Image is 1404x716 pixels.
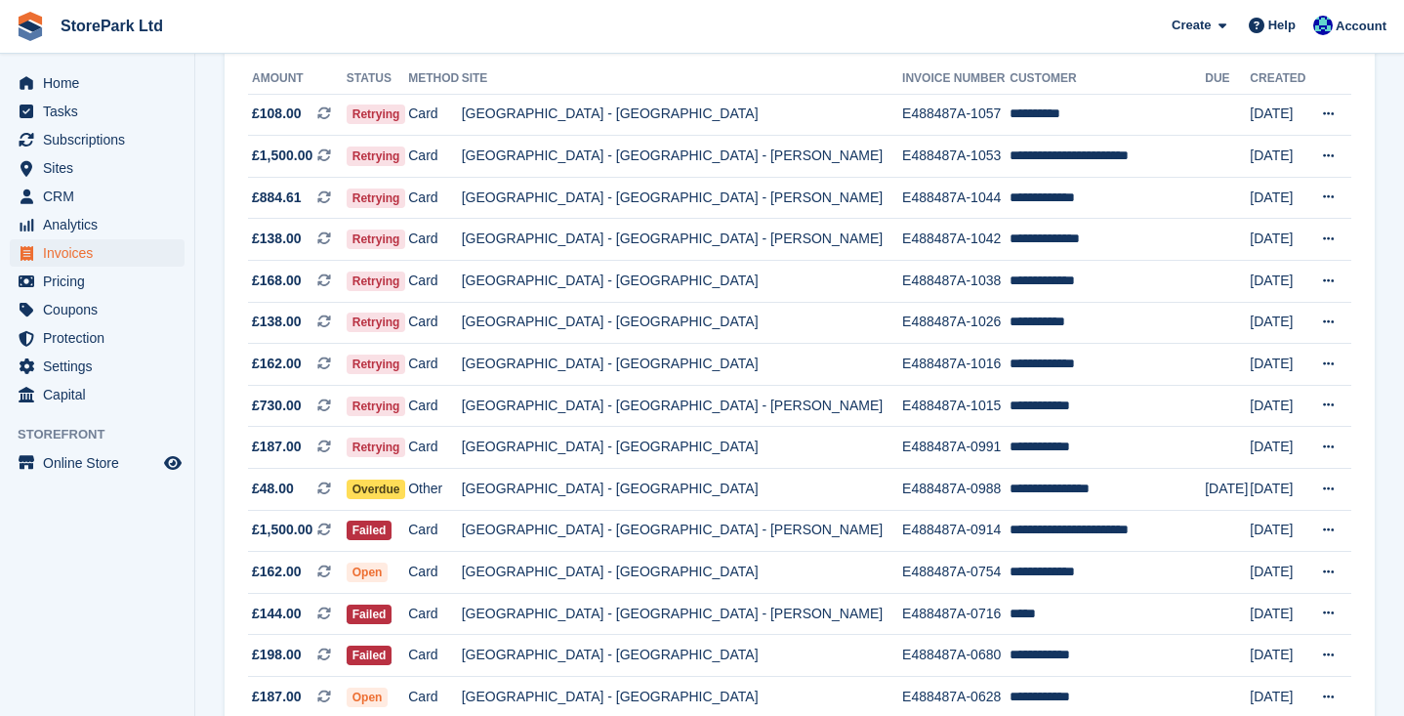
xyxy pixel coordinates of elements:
td: E488487A-0991 [902,427,1010,469]
span: Coupons [43,296,160,323]
span: Pricing [43,268,160,295]
td: Card [408,219,461,261]
span: Retrying [347,189,406,208]
span: Failed [347,605,392,624]
td: E488487A-1015 [902,385,1010,427]
td: [DATE] [1250,469,1308,511]
span: Retrying [347,355,406,374]
td: [GEOGRAPHIC_DATA] - [GEOGRAPHIC_DATA] - [PERSON_NAME] [462,136,902,178]
td: [GEOGRAPHIC_DATA] - [GEOGRAPHIC_DATA] [462,94,902,136]
td: [GEOGRAPHIC_DATA] - [GEOGRAPHIC_DATA] [462,261,902,303]
td: [GEOGRAPHIC_DATA] - [GEOGRAPHIC_DATA] [462,469,902,511]
td: [DATE] [1250,344,1308,386]
td: E488487A-1038 [902,261,1010,303]
td: [DATE] [1250,635,1308,677]
td: [GEOGRAPHIC_DATA] - [GEOGRAPHIC_DATA] - [PERSON_NAME] [462,177,902,219]
td: Card [408,552,461,594]
a: menu [10,449,185,477]
span: Account [1336,17,1386,36]
span: Retrying [347,105,406,124]
a: Preview store [161,451,185,475]
td: Card [408,302,461,344]
span: Subscriptions [43,126,160,153]
a: menu [10,98,185,125]
span: Open [347,688,389,707]
td: [DATE] [1250,177,1308,219]
span: £198.00 [252,645,302,665]
span: £48.00 [252,479,294,499]
span: Storefront [18,425,194,444]
td: Card [408,261,461,303]
td: [DATE] [1250,94,1308,136]
span: Open [347,563,389,582]
td: [GEOGRAPHIC_DATA] - [GEOGRAPHIC_DATA] [462,344,902,386]
span: Online Store [43,449,160,477]
span: CRM [43,183,160,210]
td: Card [408,136,461,178]
td: [DATE] [1250,427,1308,469]
span: £1,500.00 [252,520,312,540]
td: [DATE] [1250,385,1308,427]
td: [GEOGRAPHIC_DATA] - [GEOGRAPHIC_DATA] - [PERSON_NAME] [462,219,902,261]
span: Create [1172,16,1211,35]
a: menu [10,183,185,210]
td: [DATE] [1250,136,1308,178]
td: E488487A-1042 [902,219,1010,261]
a: menu [10,239,185,267]
span: £730.00 [252,396,302,416]
td: E488487A-1053 [902,136,1010,178]
span: Retrying [347,230,406,249]
span: Capital [43,381,160,408]
td: E488487A-1057 [902,94,1010,136]
span: £144.00 [252,604,302,624]
span: Retrying [347,147,406,166]
td: [GEOGRAPHIC_DATA] - [GEOGRAPHIC_DATA] [462,635,902,677]
td: Card [408,177,461,219]
a: menu [10,324,185,352]
span: £168.00 [252,271,302,291]
td: [GEOGRAPHIC_DATA] - [GEOGRAPHIC_DATA] [462,427,902,469]
span: Help [1268,16,1296,35]
span: Retrying [347,397,406,416]
td: Card [408,593,461,635]
td: Card [408,94,461,136]
span: £108.00 [252,104,302,124]
td: [DATE] [1205,469,1250,511]
span: £187.00 [252,687,302,707]
th: Amount [248,63,347,95]
td: [DATE] [1250,593,1308,635]
span: Invoices [43,239,160,267]
span: £1,500.00 [252,146,312,166]
a: menu [10,154,185,182]
span: Tasks [43,98,160,125]
th: Created [1250,63,1308,95]
td: Card [408,635,461,677]
td: [DATE] [1250,219,1308,261]
a: StorePark Ltd [53,10,171,42]
span: Retrying [347,272,406,291]
span: Retrying [347,438,406,457]
span: Failed [347,646,392,665]
td: Other [408,469,461,511]
td: [GEOGRAPHIC_DATA] - [GEOGRAPHIC_DATA] [462,302,902,344]
span: Protection [43,324,160,352]
a: menu [10,268,185,295]
a: menu [10,353,185,380]
td: [DATE] [1250,510,1308,552]
th: Status [347,63,408,95]
span: Failed [347,521,392,540]
a: menu [10,69,185,97]
img: Donna [1313,16,1333,35]
td: [DATE] [1250,552,1308,594]
td: E488487A-0754 [902,552,1010,594]
td: E488487A-1044 [902,177,1010,219]
span: £162.00 [252,562,302,582]
a: menu [10,381,185,408]
td: [DATE] [1250,302,1308,344]
span: Sites [43,154,160,182]
td: E488487A-0988 [902,469,1010,511]
span: £138.00 [252,312,302,332]
img: stora-icon-8386f47178a22dfd0bd8f6a31ec36ba5ce8667c1dd55bd0f319d3a0aa187defe.svg [16,12,45,41]
span: £187.00 [252,437,302,457]
td: Card [408,510,461,552]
